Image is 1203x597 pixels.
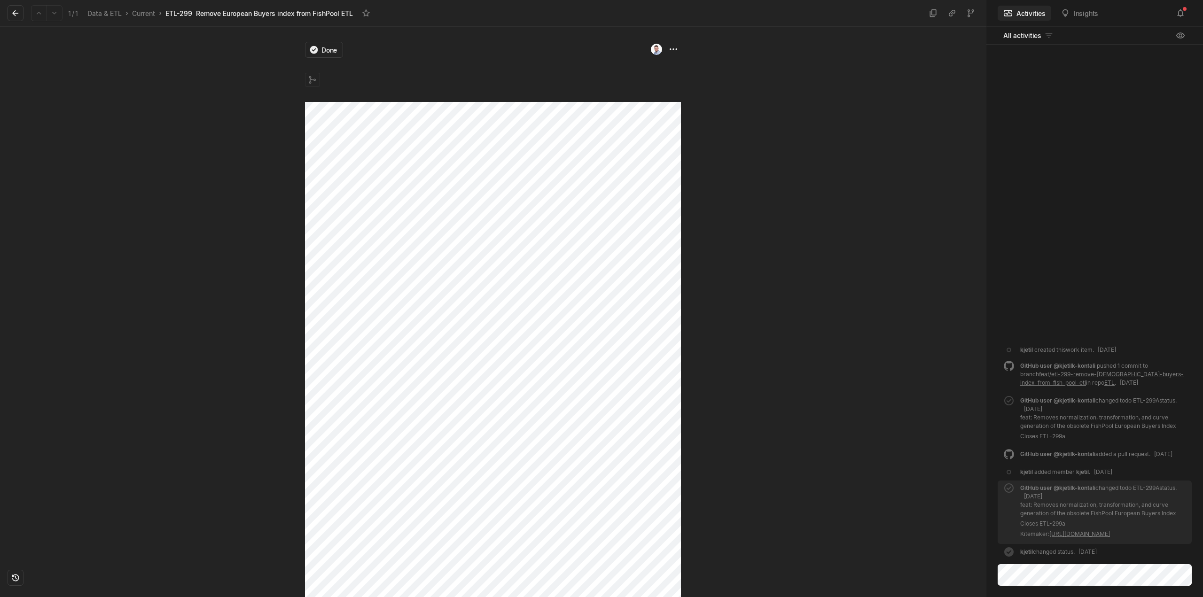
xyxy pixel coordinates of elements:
div: changed status . [1020,548,1097,558]
p: Kitemaker: [1020,530,1186,538]
span: kjetil [1020,548,1033,555]
div: created this work item . [1020,346,1116,354]
p: pushed 1 commit to branch in repo [1020,362,1184,386]
span: kjetil [1020,468,1033,475]
div: added member . [1020,468,1112,476]
div: ETL-299 [165,8,192,18]
span: / [72,9,74,17]
div: 1 1 [68,8,78,18]
a: ETL [1104,379,1115,386]
div: Data & ETL [87,8,122,18]
span: [DATE] [1078,548,1097,555]
p: feat: Removes normalization, transformation, and curve generation of the obsolete FishPool Europe... [1020,501,1186,518]
div: changed todo ETL-299A status. [1020,396,1186,442]
span: kjetil [1076,468,1089,475]
p: feat: Removes normalization, transformation, and curve generation of the obsolete FishPool Europe... [1020,413,1186,430]
button: Done [305,42,343,58]
a: feat/etl-299-remove-[DEMOGRAPHIC_DATA]-buyers-index-from-fish-pool-etl [1020,371,1184,386]
div: changed todo ETL-299A status. [1020,484,1186,540]
span: [DATE] [1098,346,1116,353]
span: [DATE] [1120,379,1138,386]
span: [DATE] [1024,405,1042,412]
div: . [1020,362,1186,387]
a: Data & ETL [86,7,124,20]
span: GitHub user @kjetilk-kontali [1020,397,1095,404]
span: [DATE] [1154,450,1172,457]
span: GitHub user @kjetilk-kontali [1020,484,1095,491]
a: [URL][DOMAIN_NAME] [1049,530,1110,537]
img: profilbilde_kontali.png [651,44,662,55]
div: Remove European Buyers index from FishPool ETL [196,8,353,18]
button: Activities [998,6,1051,21]
span: GitHub user @kjetilk-kontali [1020,362,1095,369]
span: [DATE] [1094,468,1112,475]
span: All activities [1003,31,1041,40]
span: GitHub user @kjetilk-kontali [1020,450,1095,457]
p: Closes ETL-299a [1020,432,1186,441]
div: added a pull request . [1020,450,1172,460]
div: › [159,8,162,18]
p: Closes ETL-299a [1020,519,1186,528]
span: kjetil [1020,346,1033,353]
div: › [125,8,128,18]
button: Insights [1055,6,1104,21]
span: [DATE] [1024,493,1042,500]
button: All activities [998,28,1059,43]
a: Current [130,7,157,20]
